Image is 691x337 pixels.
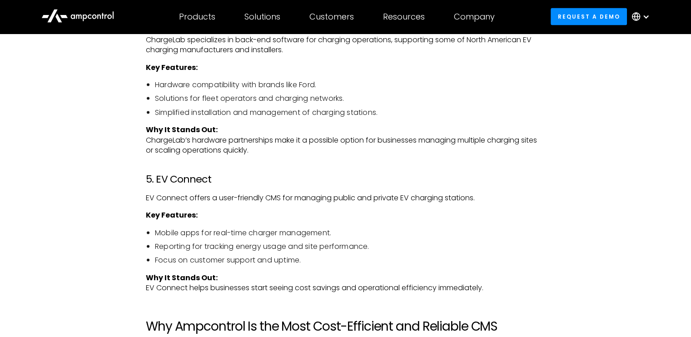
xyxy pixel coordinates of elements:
h3: 5. EV Connect [146,173,545,185]
li: Reporting for tracking energy usage and site performance. [155,242,545,252]
p: ChargeLab specializes in back-end software for charging operations, supporting some of North Amer... [146,35,545,55]
div: Resources [383,12,425,22]
div: Customers [309,12,354,22]
div: Solutions [244,12,280,22]
li: Simplified installation and management of charging stations. [155,108,545,118]
h2: Why Ampcontrol Is the Most Cost-Efficient and Reliable CMS [146,319,545,334]
p: EV Connect helps businesses start seeing cost savings and operational efficiency immediately. [146,273,545,293]
div: Company [454,12,495,22]
li: Focus on customer support and uptime. [155,255,545,265]
strong: Why It Stands Out: [146,273,218,283]
li: Mobile apps for real-time charger management. [155,228,545,238]
div: Products [179,12,215,22]
strong: Key Features: [146,210,198,220]
strong: Key Features: [146,62,198,73]
p: EV Connect offers a user-friendly CMS for managing public and private EV charging stations. [146,193,545,203]
li: Hardware compatibility with brands like Ford. [155,80,545,90]
li: Solutions for fleet operators and charging networks. [155,94,545,104]
p: ChargeLab’s hardware partnerships make it a possible option for businesses managing multiple char... [146,125,545,155]
a: Request a demo [551,8,627,25]
strong: Why It Stands Out: [146,124,218,135]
